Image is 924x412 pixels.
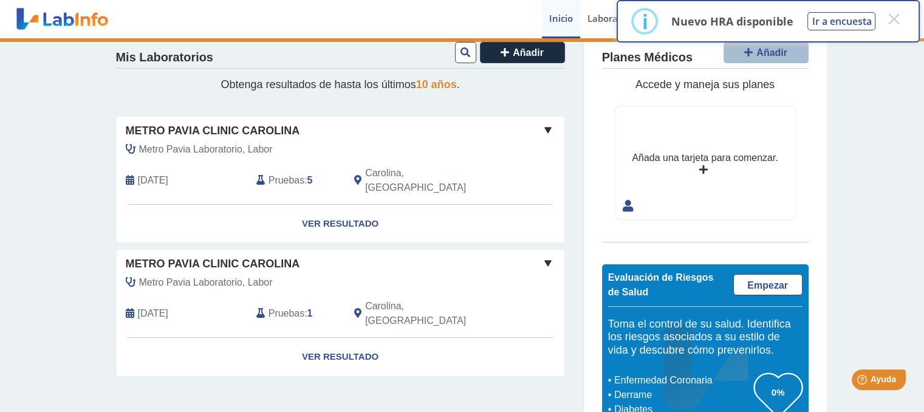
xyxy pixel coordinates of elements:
span: Añadir [756,47,787,58]
span: Carolina, PR [365,299,499,328]
div: : [247,299,345,328]
div: i [642,10,648,32]
span: Evaluación de Riesgos de Salud [608,272,714,297]
b: 1 [307,308,313,318]
span: Empezar [747,280,788,290]
span: Obtenga resultados de hasta los últimos . [221,78,459,91]
span: Pruebas [269,173,304,188]
span: Añadir [513,47,544,58]
a: Empezar [733,274,803,295]
span: 2025-08-15 [138,306,168,321]
li: Derrame [611,388,754,402]
span: Metro Pavia Clinic Carolina [126,256,300,272]
div: Añada una tarjeta para comenzar. [632,151,778,165]
a: Ver Resultado [117,205,564,243]
h4: Mis Laboratorios [116,50,213,65]
span: Carolina, PR [365,166,499,195]
button: Ir a encuesta [807,12,875,30]
a: Ver Resultado [117,338,564,376]
button: Close this dialog [883,8,905,30]
span: Metro Pavia Laboratorio, Labor [139,142,273,157]
b: 5 [307,175,313,185]
button: Añadir [724,42,809,63]
iframe: Help widget launcher [816,365,911,399]
span: Accede y maneja sus planes [635,78,775,91]
span: Pruebas [269,306,304,321]
li: Enfermedad Coronaria [611,373,754,388]
p: Nuevo HRA disponible [671,14,793,29]
h3: 0% [754,385,803,400]
div: : [247,166,345,195]
span: 10 años [416,78,457,91]
span: Metro Pavia Clinic Carolina [126,123,300,139]
span: 2025-10-14 [138,173,168,188]
h4: Planes Médicos [602,50,693,65]
span: Metro Pavia Laboratorio, Labor [139,275,273,290]
button: Añadir [480,42,565,63]
h5: Toma el control de su salud. Identifica los riesgos asociados a su estilo de vida y descubre cómo... [608,318,803,357]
